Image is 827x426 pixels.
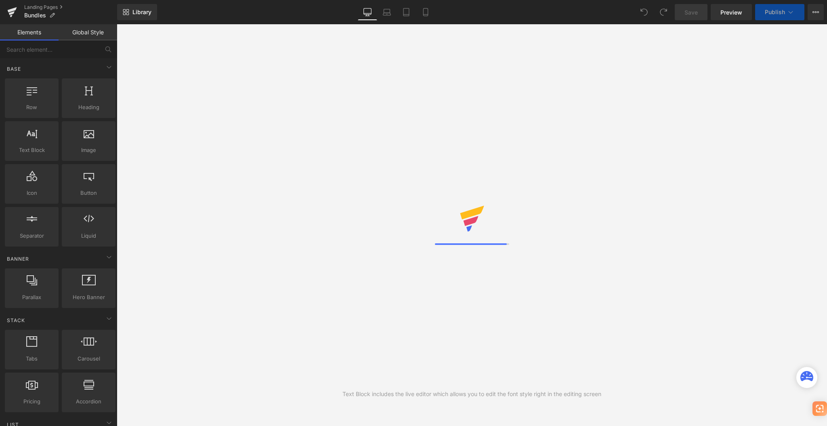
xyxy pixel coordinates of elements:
[416,4,435,20] a: Mobile
[755,4,804,20] button: Publish
[684,8,698,17] span: Save
[7,354,56,363] span: Tabs
[7,103,56,112] span: Row
[132,8,151,16] span: Library
[655,4,672,20] button: Redo
[24,12,46,19] span: Bundles
[342,390,601,399] div: Text Block includes the live editor which allows you to edit the font style right in the editing ...
[6,65,22,73] span: Base
[377,4,397,20] a: Laptop
[808,4,824,20] button: More
[7,232,56,240] span: Separator
[64,397,113,406] span: Accordion
[6,255,30,263] span: Banner
[64,103,113,112] span: Heading
[765,9,785,15] span: Publish
[397,4,416,20] a: Tablet
[7,146,56,154] span: Text Block
[64,146,113,154] span: Image
[64,354,113,363] span: Carousel
[7,189,56,197] span: Icon
[358,4,377,20] a: Desktop
[117,4,157,20] a: New Library
[64,293,113,302] span: Hero Banner
[720,8,742,17] span: Preview
[7,293,56,302] span: Parallax
[7,397,56,406] span: Pricing
[24,4,117,11] a: Landing Pages
[64,189,113,197] span: Button
[711,4,752,20] a: Preview
[6,316,26,324] span: Stack
[59,24,117,40] a: Global Style
[64,232,113,240] span: Liquid
[636,4,652,20] button: Undo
